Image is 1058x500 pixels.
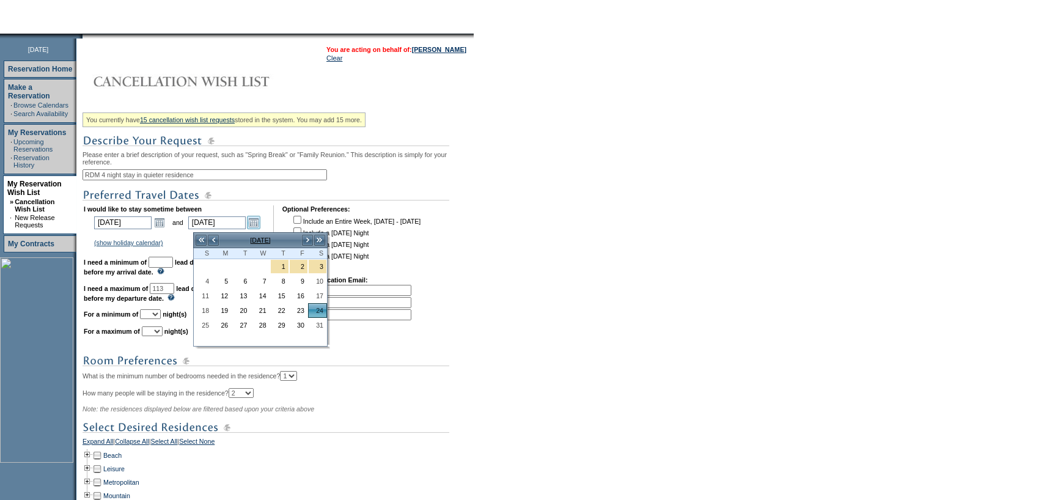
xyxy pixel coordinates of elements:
td: Friday, January 23, 2026 [289,303,308,318]
td: Sunday, January 04, 2026 [194,274,213,289]
td: New Year's Holiday [289,259,308,274]
a: 20 [232,304,250,317]
a: 26 [213,318,231,332]
th: Saturday [308,248,327,259]
div: | | | [83,438,471,449]
img: blank.gif [83,34,84,39]
div: You currently have stored in the system. You may add 15 more. [83,112,366,127]
a: New Release Requests [15,214,54,229]
td: Include an Entire Week, [DATE] - [DATE] Include a [DATE] Night Include a [DATE] Night Include a [... [291,214,421,268]
a: Cancellation Wish List [15,198,54,213]
a: Clear [326,54,342,62]
a: Open the calendar popup. [247,216,260,229]
b: I need a minimum of [84,259,147,266]
td: Friday, January 16, 2026 [289,289,308,303]
a: Select None [179,438,215,449]
td: New Year's Holiday [270,259,289,274]
td: · [10,101,12,109]
td: Thursday, January 15, 2026 [270,289,289,303]
a: (show holiday calendar) [94,239,163,246]
a: 1 [271,260,288,273]
td: Thursday, January 29, 2026 [270,318,289,333]
a: 25 [194,318,212,332]
a: 11 [194,289,212,303]
a: My Reservation Wish List [7,180,62,197]
img: Cancellation Wish List [83,69,327,94]
b: night(s) [163,311,186,318]
td: Wednesday, January 28, 2026 [251,318,270,333]
a: 15 cancellation wish list requests [140,116,235,123]
td: 2. [284,297,411,308]
a: 19 [213,304,231,317]
a: Collapse All [115,438,149,449]
td: Wednesday, January 14, 2026 [251,289,270,303]
a: Expand All [83,438,113,449]
input: Date format: M/D/Y. Shortcut keys: [T] for Today. [UP] or [.] for Next Day. [DOWN] or [,] for Pre... [188,216,246,229]
a: 14 [251,289,269,303]
a: 5 [213,274,231,288]
span: Note: the residences displayed below are filtered based upon your criteria above [83,405,314,413]
td: Saturday, January 31, 2026 [308,318,327,333]
td: Tuesday, January 20, 2026 [232,303,251,318]
b: For a minimum of [84,311,138,318]
td: Wednesday, January 21, 2026 [251,303,270,318]
a: Upcoming Reservations [13,138,53,153]
a: 27 [232,318,250,332]
a: 31 [309,318,326,332]
a: 7 [251,274,269,288]
a: 3 [309,260,326,273]
td: Monday, January 05, 2026 [213,274,232,289]
b: » [10,198,13,205]
a: Mountain [103,492,130,499]
a: 10 [309,274,326,288]
th: Thursday [270,248,289,259]
a: 15 [271,289,288,303]
td: Sunday, January 18, 2026 [194,303,213,318]
span: [DATE] [28,46,49,53]
td: Thursday, January 08, 2026 [270,274,289,289]
a: 29 [271,318,288,332]
td: · [10,110,12,117]
b: night(s) [164,328,188,335]
img: questionMark_lightBlue.gif [167,294,175,301]
a: << [195,234,207,246]
a: > [301,234,314,246]
td: Saturday, January 17, 2026 [308,289,327,303]
td: Friday, January 30, 2026 [289,318,308,333]
td: · [10,214,13,229]
td: 1. [284,285,411,296]
td: Sunday, January 11, 2026 [194,289,213,303]
td: Thursday, January 22, 2026 [270,303,289,318]
td: Friday, January 09, 2026 [289,274,308,289]
a: 4 [194,274,212,288]
td: Monday, January 26, 2026 [213,318,232,333]
a: My Reservations [8,128,66,137]
td: Monday, January 19, 2026 [213,303,232,318]
td: Wednesday, January 07, 2026 [251,274,270,289]
input: Date format: M/D/Y. Shortcut keys: [T] for Today. [UP] or [.] for Next Day. [DOWN] or [,] for Pre... [94,216,152,229]
a: Search Availability [13,110,68,117]
th: Sunday [194,248,213,259]
span: You are acting on behalf of: [326,46,466,53]
a: Leisure [103,465,125,472]
td: and [171,214,185,231]
b: I would like to stay sometime between [84,205,202,213]
a: 13 [232,289,250,303]
a: Beach [103,452,122,459]
a: 16 [290,289,307,303]
a: 21 [251,304,269,317]
a: Make a Reservation [8,83,50,100]
a: < [207,234,219,246]
td: Sunday, January 25, 2026 [194,318,213,333]
a: 30 [290,318,307,332]
b: I need a maximum of [84,285,148,292]
td: 3. [284,309,411,320]
td: · [10,138,12,153]
a: My Contracts [8,240,54,248]
a: 8 [271,274,288,288]
a: 22 [271,304,288,317]
a: Select All [151,438,178,449]
td: [DATE] [219,233,301,247]
a: Metropolitan [103,479,139,486]
a: 24 [309,304,326,317]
